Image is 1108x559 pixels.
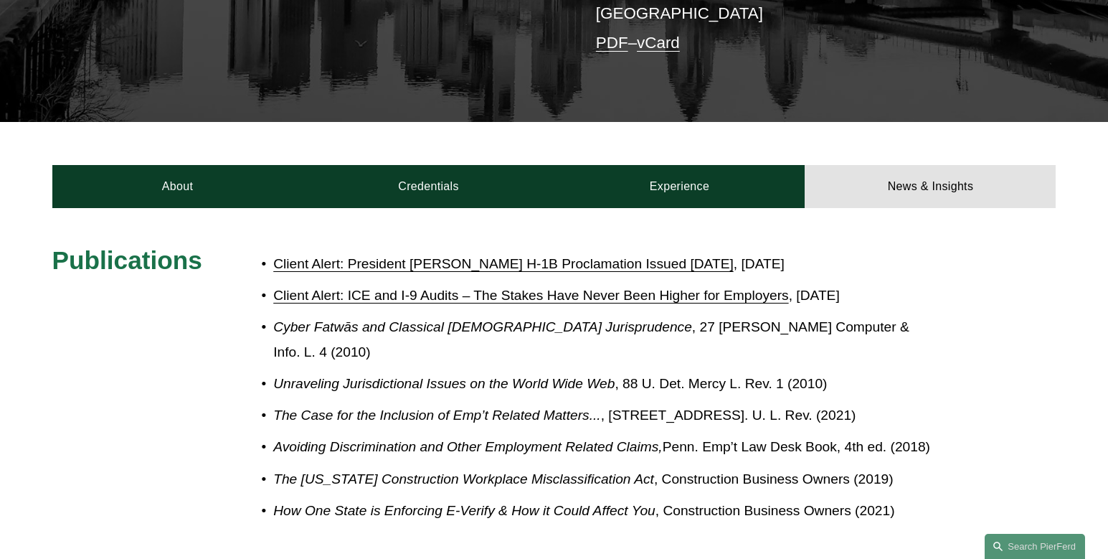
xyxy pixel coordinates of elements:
[273,256,734,271] a: Client Alert: President [PERSON_NAME] H-1B Proclamation Issued [DATE]
[805,165,1056,208] a: News & Insights
[273,467,930,492] p: , Construction Business Owners (2019)
[273,376,615,391] em: Unraveling Jurisdictional Issues on the World Wide Web
[985,534,1085,559] a: Search this site
[273,252,930,277] p: , [DATE]
[554,165,805,208] a: Experience
[273,315,930,365] p: , 27 [PERSON_NAME] Computer & Info. L. 4 (2010)
[273,439,662,454] em: Avoiding Discrimination and Other Employment Related Claims,
[52,246,202,274] span: Publications
[273,372,930,397] p: , 88 U. Det. Mercy L. Rev. 1 (2010)
[303,165,554,208] a: Credentials
[52,165,303,208] a: About
[273,499,930,524] p: , Construction Business Owners (2021)
[273,403,930,428] p: , [STREET_ADDRESS]. U. L. Rev. (2021)
[596,34,628,52] a: PDF
[273,503,655,518] em: How One State is Enforcing E-Verify & How it Could Affect You
[273,471,654,487] em: The [US_STATE] Construction Workplace Misclassification Act
[273,435,930,460] p: Penn. Emp’t Law Desk Book, 4th ed. (2018)
[273,288,788,303] a: Client Alert: ICE and I-9 Audits – The Stakes Have Never Been Higher for Employers
[273,319,692,334] em: Cyber Fatwās and Classical [DEMOGRAPHIC_DATA] Jurisprudence
[637,34,680,52] a: vCard
[273,283,930,309] p: , [DATE]
[273,408,600,423] em: The Case for the Inclusion of Emp’t Related Matters...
